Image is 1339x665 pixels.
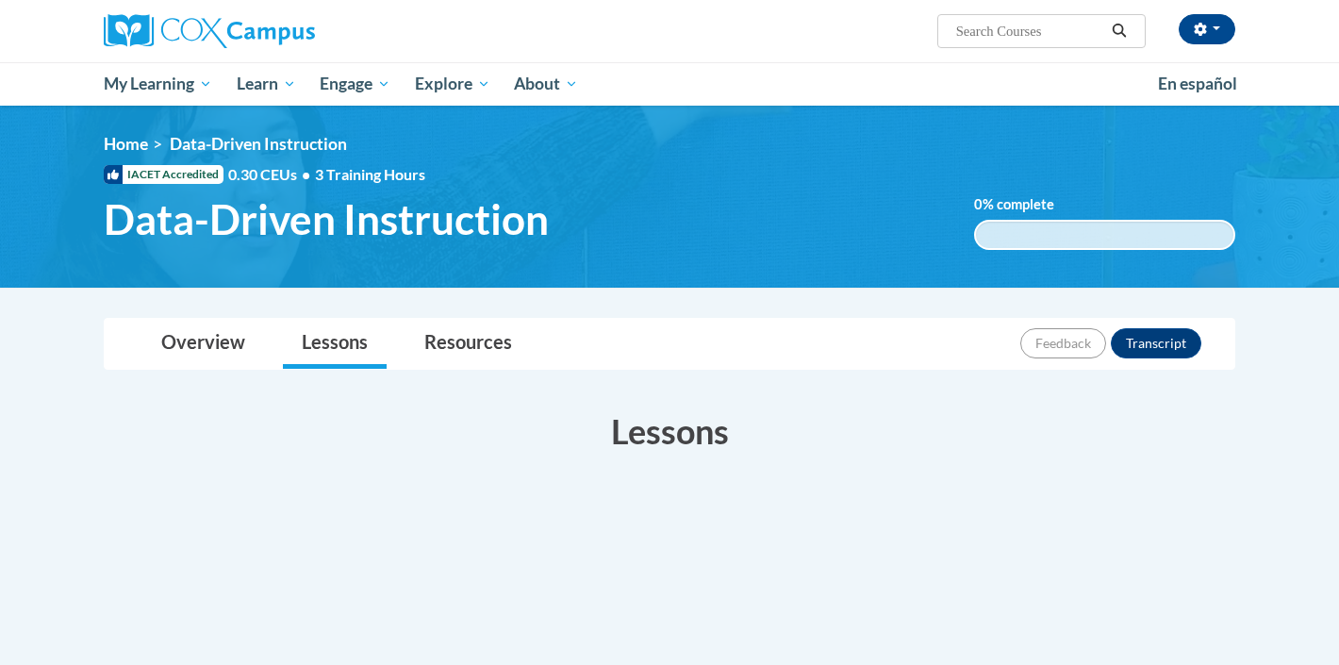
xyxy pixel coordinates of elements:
[228,164,315,185] span: 0.30 CEUs
[315,165,425,183] span: 3 Training Hours
[1179,14,1235,44] button: Account Settings
[1158,74,1237,93] span: En español
[403,62,503,106] a: Explore
[307,62,403,106] a: Engage
[104,14,462,48] a: Cox Campus
[503,62,591,106] a: About
[170,134,347,154] span: Data-Driven Instruction
[104,165,223,184] span: IACET Accredited
[1105,20,1133,42] button: Search
[320,73,390,95] span: Engage
[302,165,310,183] span: •
[405,319,531,369] a: Resources
[954,20,1105,42] input: Search Courses
[75,62,1264,106] div: Main menu
[415,73,490,95] span: Explore
[104,14,315,48] img: Cox Campus
[1111,328,1201,358] button: Transcript
[1146,64,1249,104] a: En español
[104,73,212,95] span: My Learning
[91,62,224,106] a: My Learning
[974,196,983,212] span: 0
[974,194,1083,215] label: % complete
[142,319,264,369] a: Overview
[237,73,296,95] span: Learn
[1020,328,1106,358] button: Feedback
[104,134,148,154] a: Home
[104,407,1235,455] h3: Lessons
[283,319,387,369] a: Lessons
[104,194,549,244] span: Data-Driven Instruction
[224,62,308,106] a: Learn
[514,73,578,95] span: About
